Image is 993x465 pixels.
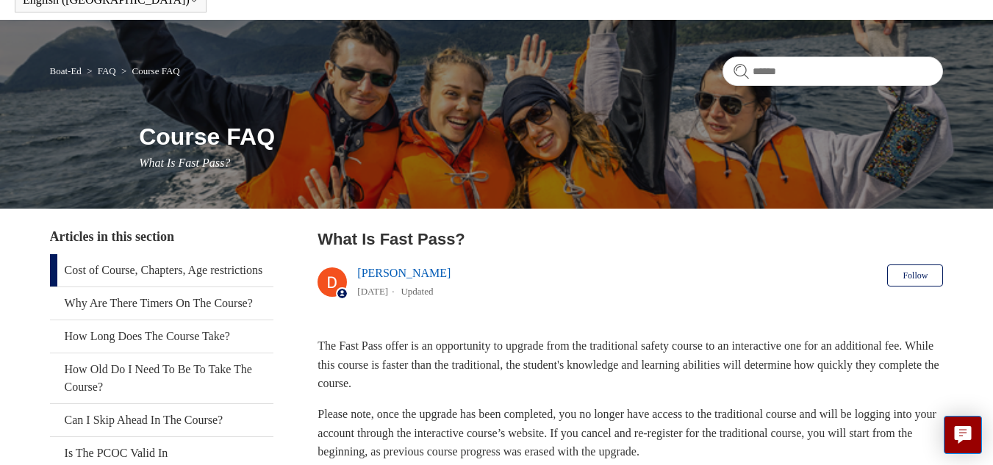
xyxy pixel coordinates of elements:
[139,156,230,169] span: What Is Fast Pass?
[50,320,273,353] a: How Long Does The Course Take?
[357,286,388,297] time: 03/21/2024, 10:25
[50,353,273,403] a: How Old Do I Need To Be To Take The Course?
[132,65,180,76] a: Course FAQ
[50,254,273,286] a: Cost of Course, Chapters, Age restrictions
[401,286,433,297] li: Updated
[50,65,85,76] li: Boat-Ed
[139,119,943,154] h1: Course FAQ
[318,227,943,251] h2: What Is Fast Pass?
[84,65,118,76] li: FAQ
[318,339,939,389] span: The Fast Pass offer is an opportunity to upgrade from the traditional safety course to an interac...
[887,264,943,286] button: Follow Article
[723,57,943,86] input: Search
[50,65,82,76] a: Boat-Ed
[50,404,273,436] a: Can I Skip Ahead In The Course?
[318,408,936,458] span: Please note, once the upgrade has been completed, you no longer have access to the traditional co...
[50,229,174,244] span: Articles in this section
[118,65,180,76] li: Course FAQ
[357,267,451,279] a: [PERSON_NAME]
[98,65,116,76] a: FAQ
[944,416,982,454] button: Live chat
[50,287,273,320] a: Why Are There Timers On The Course?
